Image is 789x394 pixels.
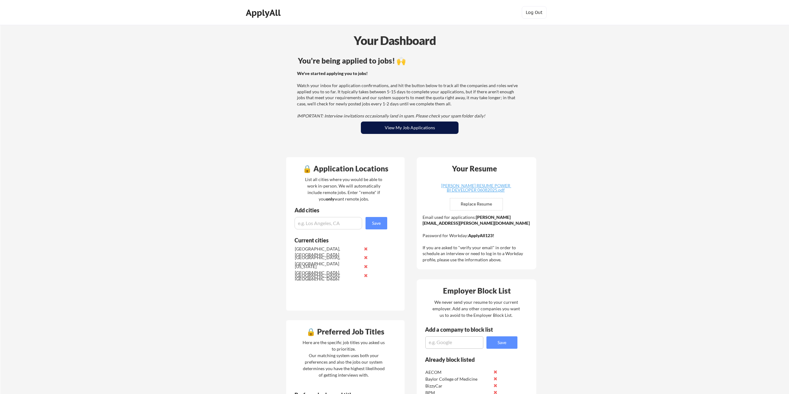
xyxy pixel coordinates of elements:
div: BizzyCar [425,383,491,389]
div: Add cities [295,207,389,213]
button: View My Job Applications [361,122,459,134]
div: [GEOGRAPHIC_DATA], [GEOGRAPHIC_DATA] [295,272,360,285]
div: Your Resume [444,165,505,172]
strong: ApplyAll123! [468,233,494,238]
button: Save [486,336,517,349]
div: [GEOGRAPHIC_DATA], [GEOGRAPHIC_DATA] [295,246,360,258]
em: IMPORTANT: Interview invitations occasionally land in spam. Please check your spam folder daily! [297,113,485,118]
button: Save [366,217,387,229]
div: You're being applied to jobs! 🙌 [298,57,521,64]
div: Current cities [295,237,380,243]
a: [PERSON_NAME] RESUME POWER BI DEVELOPER 06082025.pdf [439,184,512,193]
input: e.g. Los Angeles, CA [295,217,362,229]
strong: only [326,196,335,201]
strong: [PERSON_NAME][EMAIL_ADDRESS][PERSON_NAME][DOMAIN_NAME] [423,215,530,226]
div: AECOM [425,369,491,375]
div: Employer Block List [419,287,534,294]
div: Watch your inbox for application confirmations, and hit the button below to track all the compani... [297,70,521,119]
div: 🔒 Application Locations [288,165,403,172]
div: 🔒 Preferred Job Titles [288,328,403,335]
div: Your Dashboard [1,32,789,49]
div: [PERSON_NAME] RESUME POWER BI DEVELOPER 06082025.pdf [439,184,512,192]
div: Already block listed [425,357,509,362]
div: [GEOGRAPHIC_DATA], [GEOGRAPHIC_DATA] [295,255,360,267]
div: Email used for applications: Password for Workday: If you are asked to "verify your email" in ord... [423,214,532,263]
div: List all cities where you would be able to work in-person. We will automatically include remote j... [301,176,386,202]
strong: We've started applying you to jobs! [297,71,368,76]
div: We never send your resume to your current employer. Add any other companies you want us to avoid ... [432,299,520,318]
div: Add a company to block list [425,327,503,332]
div: Baylor College of Medicine [425,376,491,382]
button: Log Out [522,6,547,19]
div: Here are the specific job titles you asked us to prioritize. Our matching system uses both your p... [301,339,386,378]
div: ApplyAll [246,7,282,18]
div: [US_STATE][GEOGRAPHIC_DATA], [GEOGRAPHIC_DATA] [295,263,360,282]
